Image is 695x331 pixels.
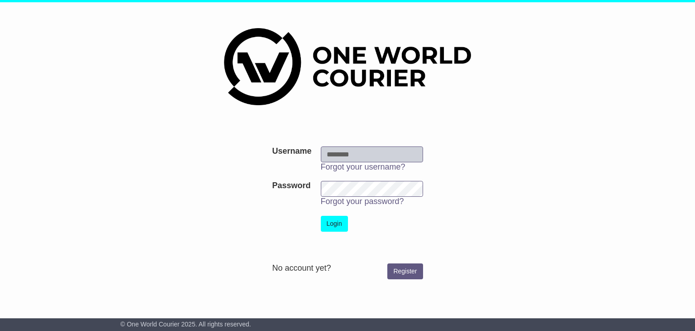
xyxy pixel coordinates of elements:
[321,197,404,206] a: Forgot your password?
[321,162,405,171] a: Forgot your username?
[224,28,471,105] img: One World
[272,146,311,156] label: Username
[387,263,423,279] a: Register
[272,263,423,273] div: No account yet?
[321,216,348,232] button: Login
[272,181,310,191] label: Password
[120,321,251,328] span: © One World Courier 2025. All rights reserved.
